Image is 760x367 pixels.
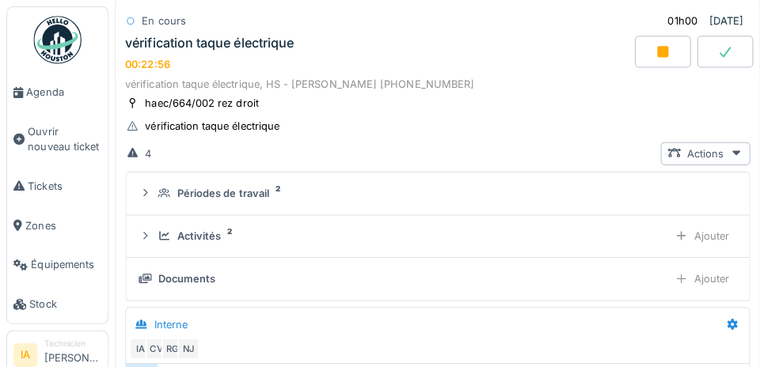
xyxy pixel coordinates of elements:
[31,255,101,270] span: Équipements
[153,314,186,329] div: Interne
[124,36,291,51] div: vérification taque électrique
[160,335,182,357] div: RG
[144,145,150,160] div: 4
[28,177,101,192] span: Tickets
[144,95,256,110] div: haec/664/002 rez droit
[176,335,198,357] div: NJ
[703,13,737,28] div: [DATE]
[29,293,101,308] span: Stock
[144,118,277,133] div: vérification taque électrique
[124,76,743,91] div: vérification taque électrique, HS - [PERSON_NAME] [PHONE_NUMBER]
[7,111,107,165] a: Ouvrir nouveau ticket
[176,184,267,199] div: Périodes de travail
[128,335,150,357] div: IA
[7,282,107,320] a: Stock
[13,340,37,364] li: IA
[176,226,219,241] div: Activités
[662,13,691,28] div: 01h00
[124,57,169,69] div: 00:22:56
[662,265,730,288] div: Ajouter
[7,165,107,204] a: Tickets
[7,243,107,282] a: Équipements
[44,335,101,346] div: Technicien
[157,269,214,284] div: Documents
[131,262,736,291] summary: DocumentsAjouter
[662,222,730,245] div: Ajouter
[655,141,743,164] div: Actions
[7,72,107,111] a: Agenda
[26,84,101,99] span: Agenda
[7,204,107,243] a: Zones
[131,177,736,206] summary: Périodes de travail2
[144,335,166,357] div: CV
[131,220,736,249] summary: Activités2Ajouter
[25,216,101,231] span: Zones
[33,16,81,63] img: Badge_color-CXgf-gQk.svg
[28,123,101,153] span: Ouvrir nouveau ticket
[141,13,184,28] div: En cours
